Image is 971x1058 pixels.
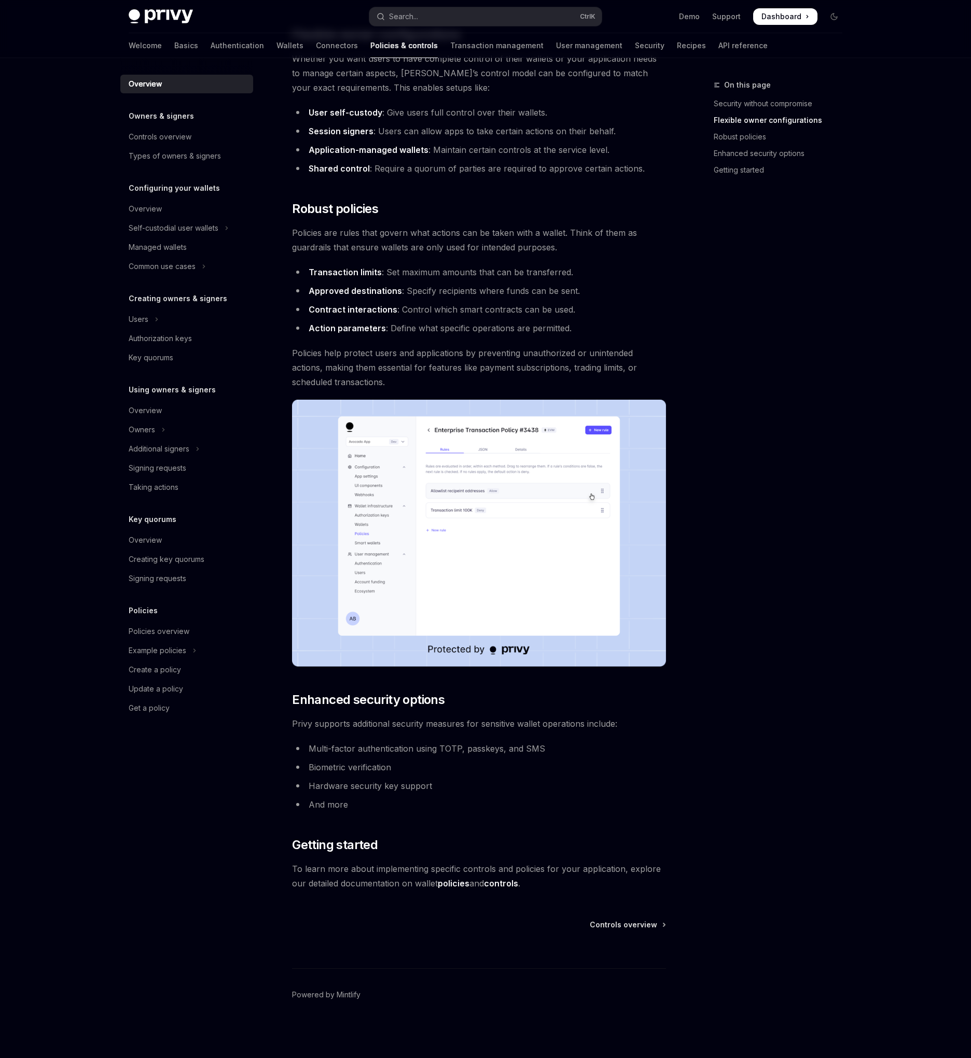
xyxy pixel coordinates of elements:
a: Managed wallets [120,238,253,257]
h5: Configuring your wallets [129,182,220,194]
div: Creating key quorums [129,553,204,566]
a: Authentication [211,33,264,58]
strong: User self-custody [309,107,382,118]
a: Basics [174,33,198,58]
a: Security [635,33,664,58]
li: : Users can allow apps to take certain actions on their behalf. [292,124,666,138]
h5: Owners & signers [129,110,194,122]
a: Overview [120,531,253,549]
div: Users [129,313,148,326]
div: Owners [129,424,155,436]
a: Security without compromise [714,95,851,112]
a: Controls overview [120,128,253,146]
a: Enhanced security options [714,145,851,162]
span: Dashboard [761,11,801,22]
span: Controls overview [590,920,657,930]
a: policies [438,878,469,889]
a: Policies & controls [370,33,438,58]
div: Managed wallets [129,241,187,253]
span: Policies help protect users and applications by preventing unauthorized or unintended actions, ma... [292,346,666,389]
span: Privy supports additional security measures for sensitive wallet operations include: [292,716,666,731]
a: Transaction management [450,33,544,58]
div: Taking actions [129,481,178,493]
button: Open search [369,7,602,26]
a: Taking actions [120,478,253,497]
div: Overview [129,404,162,417]
img: images/Policies.png [292,400,666,667]
a: Signing requests [120,459,253,477]
span: Policies are rules that govern what actions can be taken with a wallet. Think of them as guardrai... [292,225,666,255]
a: controls [484,878,518,889]
li: : Maintain certain controls at the service level. [292,143,666,157]
div: Controls overview [129,131,191,143]
div: Signing requests [129,462,186,474]
a: Creating key quorums [120,550,253,569]
strong: Application-managed wallets [309,145,428,155]
a: User management [556,33,622,58]
a: Powered by Mintlify [292,990,360,1000]
div: Common use cases [129,260,196,273]
a: Demo [679,11,700,22]
strong: Session signers [309,126,373,136]
span: Getting started [292,837,378,853]
button: Toggle Common use cases section [120,257,253,276]
button: Toggle Owners section [120,420,253,439]
div: Overview [129,203,162,215]
h5: Creating owners & signers [129,292,227,305]
div: Types of owners & signers [129,150,221,162]
div: Additional signers [129,443,189,455]
a: Update a policy [120,680,253,698]
span: Whether you want users to have complete control of their wallets or your application needs to man... [292,51,666,95]
li: Biometric verification [292,760,666,774]
a: Key quorums [120,348,253,367]
div: Search... [389,10,418,23]
div: Overview [129,78,162,90]
li: : Give users full control over their wallets. [292,105,666,120]
a: Getting started [714,162,851,178]
div: Authorization keys [129,332,192,345]
a: Recipes [677,33,706,58]
a: Dashboard [753,8,817,25]
button: Toggle Example policies section [120,641,253,660]
div: Policies overview [129,625,189,638]
li: : Require a quorum of parties are required to approve certain actions. [292,161,666,176]
a: Policies overview [120,622,253,641]
a: Overview [120,200,253,218]
li: : Control which smart contracts can be used. [292,302,666,317]
div: Overview [129,534,162,546]
h5: Using owners & signers [129,384,216,396]
a: Types of owners & signers [120,147,253,165]
li: Hardware security key support [292,779,666,793]
div: Signing requests [129,572,186,585]
h5: Policies [129,604,158,617]
strong: Action parameters [309,323,386,333]
a: Create a policy [120,660,253,679]
a: Controls overview [590,920,665,930]
div: Self-custodial user wallets [129,222,218,234]
a: Flexible owner configurations [714,112,851,129]
a: Robust policies [714,129,851,145]
a: Authorization keys [120,329,253,348]
a: Get a policy [120,699,253,717]
span: Enhanced security options [292,692,445,708]
div: Key quorums [129,351,173,364]
img: dark logo [129,9,193,24]
span: Ctrl K [580,12,595,21]
a: Welcome [129,33,162,58]
a: Signing requests [120,569,253,588]
button: Toggle dark mode [826,8,842,25]
strong: Contract interactions [309,304,397,315]
strong: Shared control [309,163,370,174]
div: Update a policy [129,683,183,695]
a: Wallets [276,33,303,58]
li: : Specify recipients where funds can be sent. [292,284,666,298]
strong: Approved destinations [309,286,402,296]
a: Support [712,11,741,22]
h5: Key quorums [129,513,176,526]
div: Get a policy [129,702,170,714]
div: Example policies [129,644,186,657]
a: Connectors [316,33,358,58]
span: Robust policies [292,201,378,217]
button: Toggle Additional signers section [120,440,253,458]
button: Toggle Self-custodial user wallets section [120,219,253,237]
